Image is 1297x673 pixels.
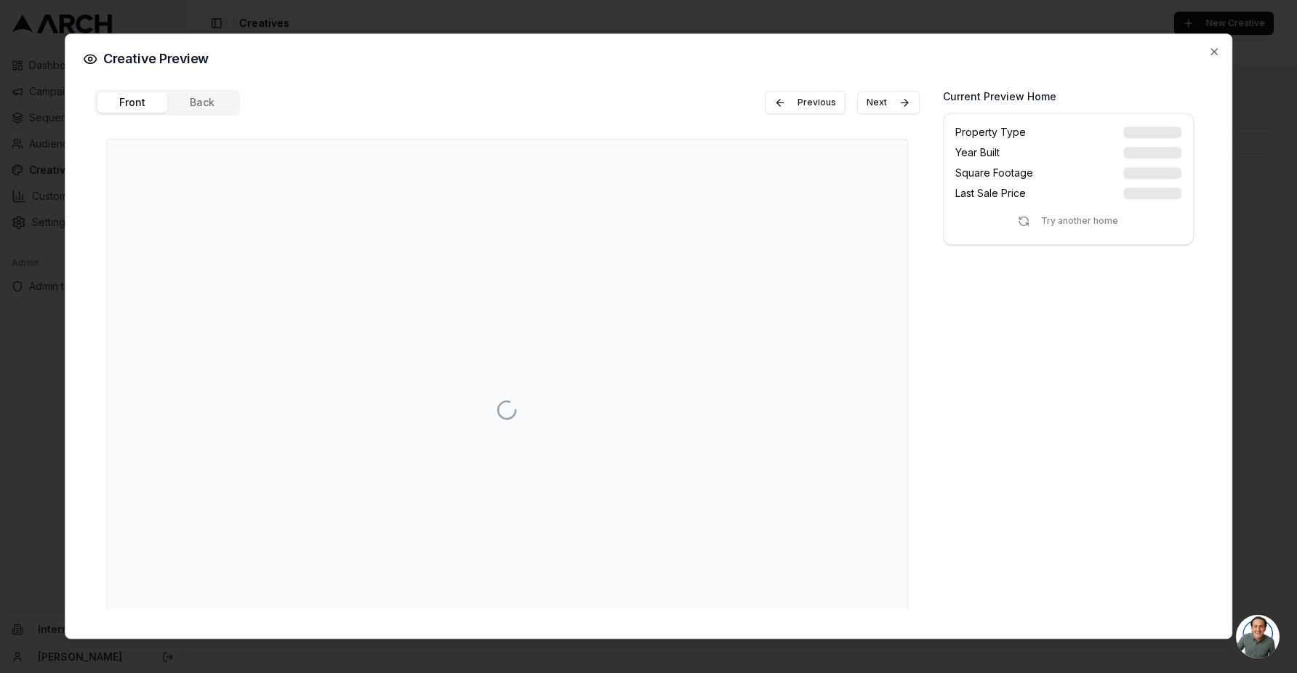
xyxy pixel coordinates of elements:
button: Previous [765,91,846,114]
span: Property Type [955,125,1026,140]
button: Back [167,92,237,113]
span: Square Footage [955,166,1033,180]
span: Last Sale Price [955,186,1026,201]
span: Creative Preview [103,52,209,65]
button: Front [97,92,167,113]
button: Next [857,91,920,114]
span: Year Built [955,145,1000,160]
h3: Current Preview Home [943,89,1194,104]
